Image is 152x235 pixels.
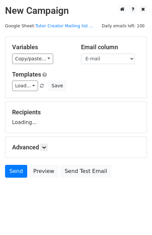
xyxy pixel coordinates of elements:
[5,5,147,17] h2: New Campaign
[35,23,93,28] a: Tutor Creator Mailing list ...
[12,109,140,126] div: Loading...
[99,23,147,28] a: Daily emails left: 100
[12,54,53,64] a: Copy/paste...
[81,43,140,51] h5: Email column
[5,23,93,28] small: Google Sheet:
[12,109,140,116] h5: Recipients
[12,71,41,78] a: Templates
[99,22,147,30] span: Daily emails left: 100
[60,165,111,178] a: Send Test Email
[48,81,66,91] button: Save
[5,165,27,178] a: Send
[12,43,71,51] h5: Variables
[12,81,38,91] a: Load...
[12,144,140,151] h5: Advanced
[29,165,59,178] a: Preview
